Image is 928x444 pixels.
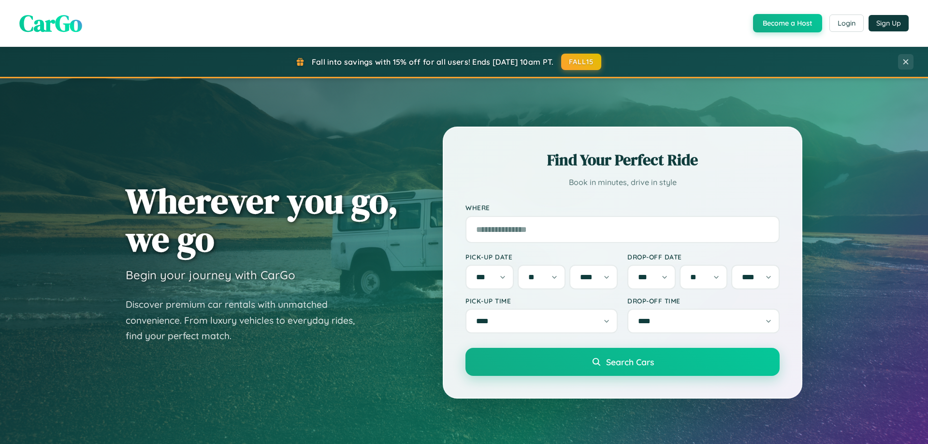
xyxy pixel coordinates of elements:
p: Discover premium car rentals with unmatched convenience. From luxury vehicles to everyday rides, ... [126,297,367,344]
h1: Wherever you go, we go [126,182,398,258]
span: CarGo [19,7,82,39]
button: FALL15 [561,54,602,70]
span: Search Cars [606,357,654,367]
label: Drop-off Date [627,253,780,261]
h3: Begin your journey with CarGo [126,268,295,282]
label: Drop-off Time [627,297,780,305]
button: Become a Host [753,14,822,32]
label: Pick-up Date [465,253,618,261]
button: Sign Up [869,15,909,31]
span: Fall into savings with 15% off for all users! Ends [DATE] 10am PT. [312,57,554,67]
button: Search Cars [465,348,780,376]
label: Where [465,204,780,212]
button: Login [829,14,864,32]
h2: Find Your Perfect Ride [465,149,780,171]
label: Pick-up Time [465,297,618,305]
p: Book in minutes, drive in style [465,175,780,189]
